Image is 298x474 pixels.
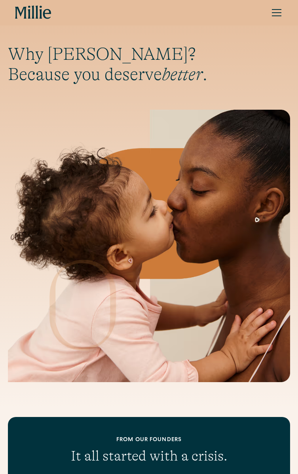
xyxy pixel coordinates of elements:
div: From our founders [24,436,274,444]
h1: Why [PERSON_NAME]? Because you deserve . [8,44,290,84]
img: Mother and baby sharing a kiss, highlighting the emotional bond and nurturing care at the heart o... [8,110,290,382]
h2: It all started with a crisis. [24,447,274,464]
a: home [15,6,51,20]
em: better [162,65,203,84]
div: menu [267,3,283,22]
